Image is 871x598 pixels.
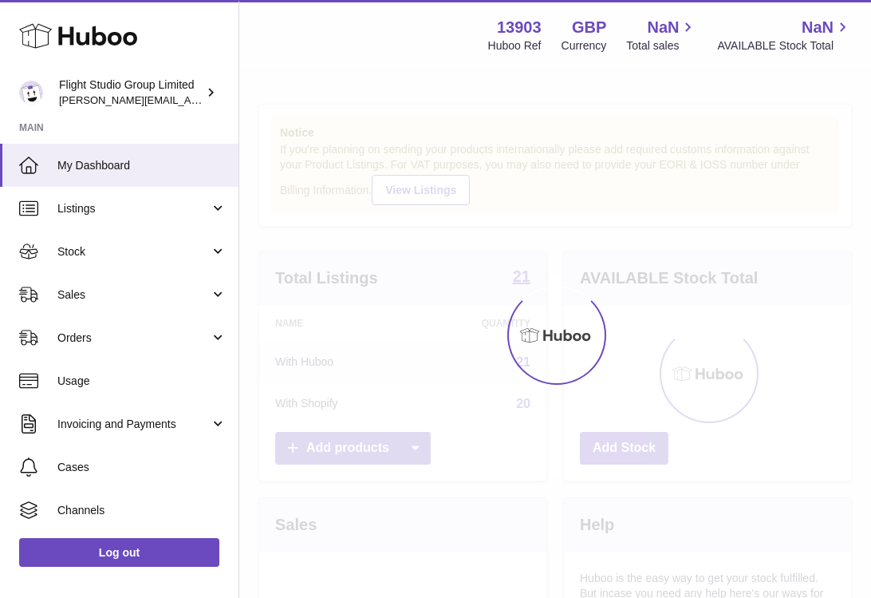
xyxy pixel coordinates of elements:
[497,17,542,38] strong: 13903
[57,331,210,346] span: Orders
[19,81,43,105] img: natasha@stevenbartlett.com
[57,460,227,475] span: Cases
[57,201,210,216] span: Listings
[59,93,320,106] span: [PERSON_NAME][EMAIL_ADDRESS][DOMAIN_NAME]
[647,17,679,38] span: NaN
[717,17,852,53] a: NaN AVAILABLE Stock Total
[59,77,203,108] div: Flight Studio Group Limited
[57,503,227,518] span: Channels
[19,538,219,567] a: Log out
[717,38,852,53] span: AVAILABLE Stock Total
[562,38,607,53] div: Currency
[488,38,542,53] div: Huboo Ref
[57,287,210,303] span: Sales
[626,38,697,53] span: Total sales
[57,158,227,173] span: My Dashboard
[572,17,606,38] strong: GBP
[626,17,697,53] a: NaN Total sales
[802,17,834,38] span: NaN
[57,417,210,432] span: Invoicing and Payments
[57,374,227,389] span: Usage
[57,244,210,259] span: Stock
